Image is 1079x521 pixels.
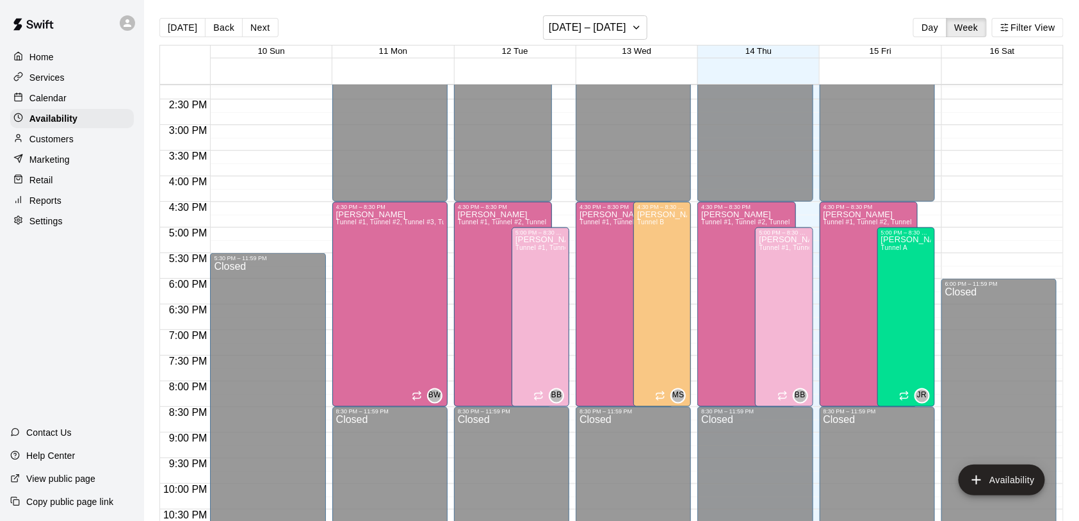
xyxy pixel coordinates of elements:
[29,112,77,125] p: Availability
[637,204,687,210] div: 4:30 PM – 8:30 PM
[166,253,211,264] span: 5:30 PM
[412,391,422,401] span: Recurring availability
[877,227,935,407] div: 5:00 PM – 8:30 PM: Available
[701,409,809,415] div: 8:30 PM – 11:59 PM
[205,18,243,37] button: Back
[533,391,544,401] span: Recurring availability
[26,449,75,462] p: Help Center
[166,356,211,367] span: 7:30 PM
[793,388,808,404] div: Brian Barber
[166,330,211,341] span: 7:00 PM
[159,18,206,37] button: [DATE]
[945,281,1053,287] div: 6:00 PM – 11:59 PM
[29,153,70,166] p: Marketing
[166,176,211,187] span: 4:00 PM
[795,390,806,402] span: BB
[10,170,134,190] a: Retail
[458,409,565,415] div: 8:30 PM – 11:59 PM
[990,46,1015,56] button: 16 Sat
[580,204,670,210] div: 4:30 PM – 8:30 PM
[166,279,211,290] span: 6:00 PM
[166,99,211,110] span: 2:30 PM
[26,472,95,485] p: View public page
[881,229,931,236] div: 5:00 PM – 8:30 PM
[166,407,211,418] span: 8:30 PM
[672,390,685,402] span: MS
[10,150,134,169] a: Marketing
[745,46,772,56] button: 14 Thu
[428,390,441,402] span: BW
[755,227,813,407] div: 5:00 PM – 8:30 PM: Available
[10,47,134,67] div: Home
[633,202,691,407] div: 4:30 PM – 8:30 PM: Available
[515,229,565,236] div: 5:00 PM – 8:30 PM
[458,204,548,210] div: 4:30 PM – 8:30 PM
[258,46,285,56] span: 10 Sun
[166,202,211,213] span: 4:30 PM
[549,388,564,404] div: Brian Barber
[502,46,528,56] button: 12 Tue
[29,51,54,63] p: Home
[10,88,134,108] a: Calendar
[759,229,809,236] div: 5:00 PM – 8:30 PM
[29,92,67,104] p: Calendar
[29,133,74,145] p: Customers
[946,18,987,37] button: Week
[166,381,211,392] span: 8:00 PM
[899,391,909,401] span: Recurring availability
[29,215,63,227] p: Settings
[512,227,569,407] div: 5:00 PM – 8:30 PM: Available
[214,255,321,261] div: 5:30 PM – 11:59 PM
[820,202,918,407] div: 4:30 PM – 8:30 PM: Available
[580,409,687,415] div: 8:30 PM – 11:59 PM
[166,458,211,469] span: 9:30 PM
[166,433,211,443] span: 9:00 PM
[379,46,407,56] span: 11 Mon
[166,304,211,315] span: 6:30 PM
[580,219,740,226] span: Tunnel #1, Tunnel #2, Tunnel #3, Tunnel A, Tunnel B
[454,202,552,407] div: 4:30 PM – 8:30 PM: Available
[10,109,134,128] a: Availability
[823,219,984,226] span: Tunnel #1, Tunnel #2, Tunnel #3, Tunnel A, Tunnel B
[29,174,53,186] p: Retail
[551,390,562,402] span: BB
[458,219,618,226] span: Tunnel #1, Tunnel #2, Tunnel #3, Tunnel A, Tunnel B
[670,388,686,404] div: Mike Sefton
[515,244,613,251] span: Tunnel #1, Tunnel #2, Tunnel #3
[160,509,210,520] span: 10:30 PM
[10,129,134,149] a: Customers
[26,426,72,439] p: Contact Us
[166,125,211,136] span: 3:00 PM
[622,46,652,56] button: 13 Wed
[759,244,857,251] span: Tunnel #1, Tunnel #2, Tunnel #3
[10,191,134,210] a: Reports
[913,18,946,37] button: Day
[959,465,1045,495] button: add
[242,18,278,37] button: Next
[336,204,444,210] div: 4:30 PM – 8:30 PM
[870,46,891,56] button: 15 Fri
[427,388,442,404] div: Bobby Weaver
[336,409,444,415] div: 8:30 PM – 11:59 PM
[777,391,788,401] span: Recurring availability
[914,388,930,404] div: John Rigney
[10,211,134,231] a: Settings
[917,390,927,402] span: JR
[823,409,931,415] div: 8:30 PM – 11:59 PM
[26,495,113,508] p: Copy public page link
[336,219,496,226] span: Tunnel #1, Tunnel #2, Tunnel #3, Tunnel A, Tunnel B
[10,68,134,87] a: Services
[823,204,914,210] div: 4:30 PM – 8:30 PM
